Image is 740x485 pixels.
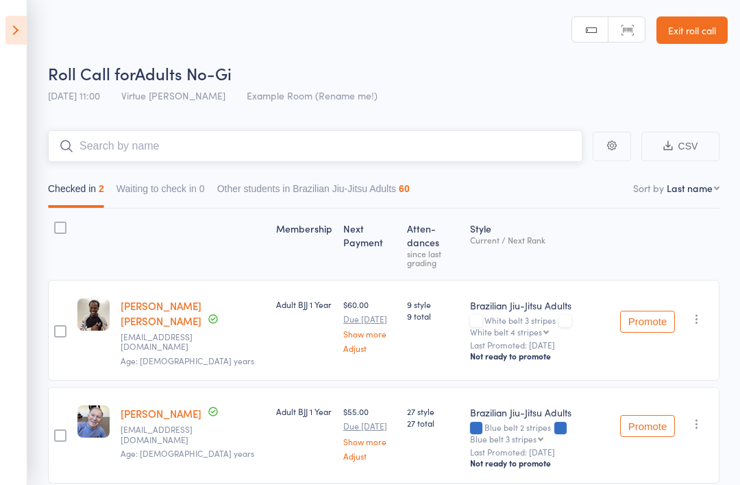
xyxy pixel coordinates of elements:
[343,314,396,324] small: Due [DATE]
[343,329,396,338] a: Show more
[48,130,582,162] input: Search by name
[48,176,104,208] button: Checked in2
[470,405,609,419] div: Brazilian Jiu-Jitsu Adults
[343,405,396,460] div: $55.00
[343,421,396,431] small: Due [DATE]
[470,316,609,336] div: White belt 3 stripes
[276,405,332,417] div: Adult BJJ 1 Year
[343,451,396,460] a: Adjust
[343,437,396,446] a: Show more
[470,447,609,457] small: Last Promoted: [DATE]
[641,132,719,161] button: CSV
[402,215,465,274] div: Atten­dances
[656,16,728,44] a: Exit roll call
[465,215,615,274] div: Style
[199,183,205,194] div: 0
[620,311,675,333] button: Promote
[48,88,100,102] span: [DATE] 11:00
[48,62,135,84] span: Roll Call for
[620,415,675,437] button: Promote
[135,62,232,84] span: Adults No-Gi
[407,417,459,429] span: 27 total
[470,351,609,362] div: Not ready to promote
[338,215,402,274] div: Next Payment
[77,405,110,438] img: image1712538369.png
[247,88,378,102] span: Example Room (Rename me!)
[407,405,459,417] span: 27 style
[407,249,459,267] div: since last grading
[470,235,609,244] div: Current / Next Rank
[116,176,205,208] button: Waiting to check in0
[77,298,110,331] img: image1712650525.png
[470,434,536,443] div: Blue belt 3 stripes
[343,298,396,353] div: $60.00
[407,310,459,322] span: 9 total
[121,447,254,459] span: Age: [DEMOGRAPHIC_DATA] years
[121,298,201,328] a: [PERSON_NAME] [PERSON_NAME]
[470,298,609,312] div: Brazilian Jiu-Jitsu Adults
[99,183,104,194] div: 2
[271,215,338,274] div: Membership
[633,181,664,195] label: Sort by
[343,344,396,353] a: Adjust
[121,88,225,102] span: Virtue [PERSON_NAME]
[121,406,201,421] a: [PERSON_NAME]
[276,298,332,310] div: Adult BJJ 1 Year
[667,181,713,195] div: Last name
[470,458,609,469] div: Not ready to promote
[217,176,410,208] button: Other students in Brazilian Jiu-Jitsu Adults60
[399,183,410,194] div: 60
[407,298,459,310] span: 9 style
[121,425,210,445] small: priorjtrevor@gmail.com
[470,340,609,350] small: Last Promoted: [DATE]
[470,423,609,443] div: Blue belt 2 stripes
[470,327,542,336] div: White belt 4 stripes
[121,332,210,352] small: Chefmeianoite@gmail.com
[121,355,254,366] span: Age: [DEMOGRAPHIC_DATA] years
